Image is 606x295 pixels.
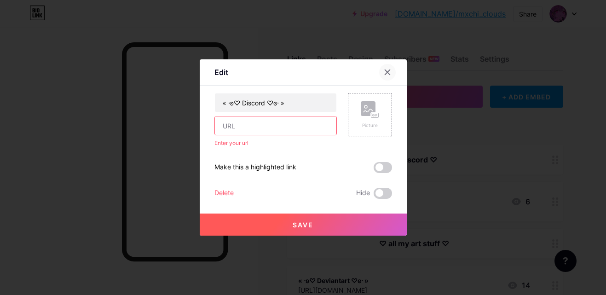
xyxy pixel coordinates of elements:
[214,162,296,173] div: Make this a highlighted link
[200,214,407,236] button: Save
[361,122,379,129] div: Picture
[215,116,336,135] input: URL
[356,188,370,199] span: Hide
[214,67,228,78] div: Edit
[293,221,313,229] span: Save
[215,93,336,112] input: Title
[214,188,234,199] div: Delete
[214,139,337,147] div: Enter your url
